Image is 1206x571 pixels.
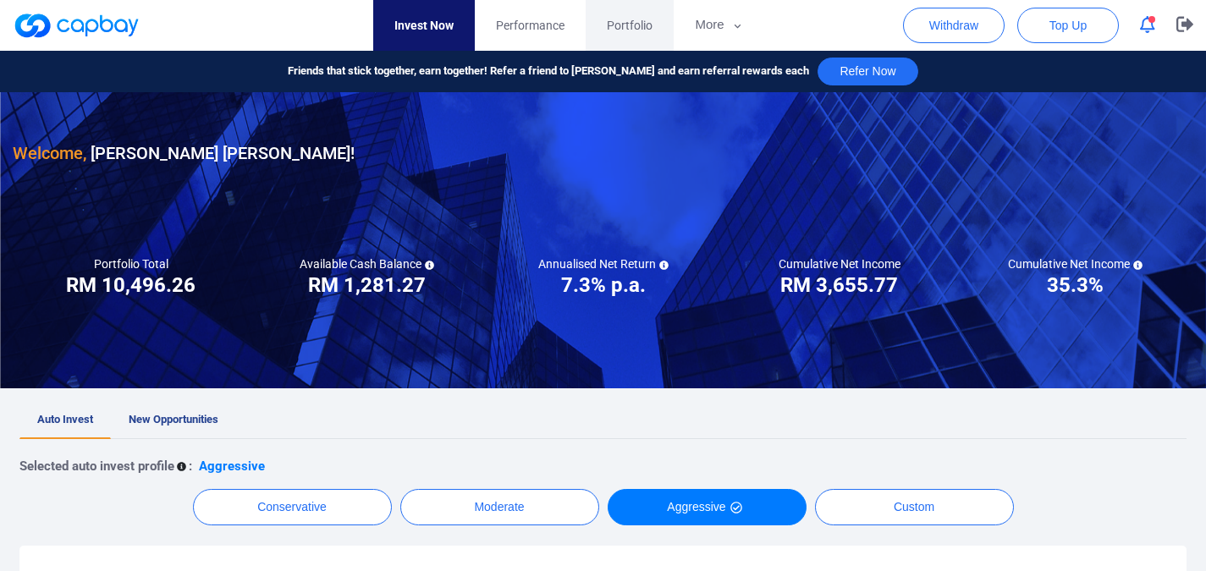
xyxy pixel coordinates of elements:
[308,272,426,299] h3: RM 1,281.27
[496,16,564,35] span: Performance
[129,413,218,426] span: New Opportunities
[818,58,917,85] button: Refer Now
[66,272,195,299] h3: RM 10,496.26
[288,63,809,80] span: Friends that stick together, earn together! Refer a friend to [PERSON_NAME] and earn referral rew...
[903,8,1005,43] button: Withdraw
[608,489,807,525] button: Aggressive
[19,456,174,476] p: Selected auto invest profile
[300,256,434,272] h5: Available Cash Balance
[1008,256,1143,272] h5: Cumulative Net Income
[1047,272,1104,299] h3: 35.3%
[13,140,355,167] h3: [PERSON_NAME] [PERSON_NAME] !
[199,456,265,476] p: Aggressive
[561,272,646,299] h3: 7.3% p.a.
[815,489,1014,525] button: Custom
[779,256,900,272] h5: Cumulative Net Income
[13,143,86,163] span: Welcome,
[1017,8,1119,43] button: Top Up
[193,489,392,525] button: Conservative
[37,413,93,426] span: Auto Invest
[94,256,168,272] h5: Portfolio Total
[400,489,599,525] button: Moderate
[538,256,669,272] h5: Annualised Net Return
[607,16,653,35] span: Portfolio
[780,272,898,299] h3: RM 3,655.77
[189,456,192,476] p: :
[1049,17,1087,34] span: Top Up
